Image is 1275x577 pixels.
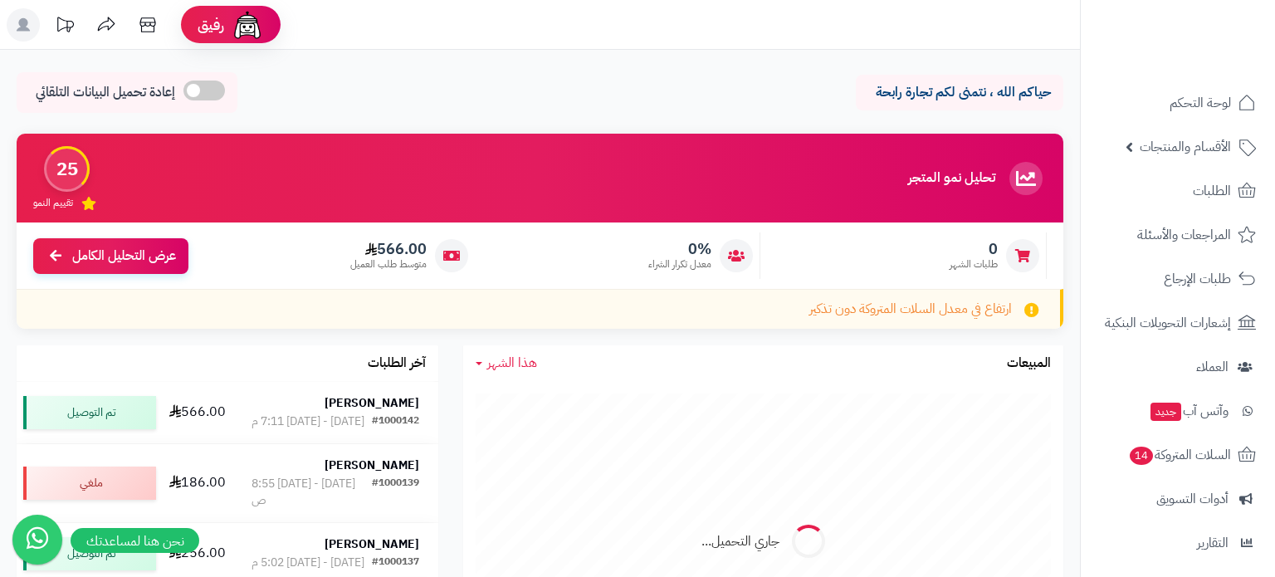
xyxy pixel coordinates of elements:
[372,413,419,430] div: #1000142
[372,476,419,509] div: #1000139
[1150,403,1181,421] span: جديد
[44,8,85,46] a: تحديثات المنصة
[1105,311,1231,335] span: إشعارات التحويلات البنكية
[23,467,156,500] div: ملغي
[1196,355,1229,379] span: العملاء
[325,394,419,412] strong: [PERSON_NAME]
[1156,487,1229,511] span: أدوات التسويق
[350,240,427,258] span: 566.00
[1128,443,1231,467] span: السلات المتروكة
[1162,41,1259,76] img: logo-2.png
[1170,91,1231,115] span: لوحة التحكم
[252,476,372,509] div: [DATE] - [DATE] 8:55 ص
[1130,447,1153,465] span: 14
[1007,356,1051,371] h3: المبيعات
[868,83,1051,102] p: حياكم الله ، نتمنى لكم تجارة رابحة
[23,537,156,570] div: تم التوصيل
[163,444,232,522] td: 186.00
[1164,267,1231,291] span: طلبات الإرجاع
[809,300,1012,319] span: ارتفاع في معدل السلات المتروكة دون تذكير
[1140,135,1231,159] span: الأقسام والمنتجات
[198,15,224,35] span: رفيق
[701,532,779,551] div: جاري التحميل...
[1091,303,1265,343] a: إشعارات التحويلات البنكية
[648,240,711,258] span: 0%
[1137,223,1231,247] span: المراجعات والأسئلة
[648,257,711,271] span: معدل تكرار الشراء
[1197,531,1229,555] span: التقارير
[368,356,426,371] h3: آخر الطلبات
[476,354,537,373] a: هذا الشهر
[487,353,537,373] span: هذا الشهر
[1091,259,1265,299] a: طلبات الإرجاع
[33,238,188,274] a: عرض التحليل الكامل
[1091,391,1265,431] a: وآتس آبجديد
[1091,171,1265,211] a: الطلبات
[231,8,264,42] img: ai-face.png
[372,555,419,571] div: #1000137
[33,196,73,210] span: تقييم النمو
[325,535,419,553] strong: [PERSON_NAME]
[908,171,995,186] h3: تحليل نمو المتجر
[36,83,175,102] span: إعادة تحميل البيانات التلقائي
[1091,523,1265,563] a: التقارير
[1193,179,1231,203] span: الطلبات
[72,247,176,266] span: عرض التحليل الكامل
[950,240,998,258] span: 0
[1091,347,1265,387] a: العملاء
[1091,83,1265,123] a: لوحة التحكم
[325,457,419,474] strong: [PERSON_NAME]
[1149,399,1229,423] span: وآتس آب
[1091,215,1265,255] a: المراجعات والأسئلة
[163,382,232,443] td: 566.00
[950,257,998,271] span: طلبات الشهر
[1091,479,1265,519] a: أدوات التسويق
[252,413,364,430] div: [DATE] - [DATE] 7:11 م
[350,257,427,271] span: متوسط طلب العميل
[1091,435,1265,475] a: السلات المتروكة14
[252,555,364,571] div: [DATE] - [DATE] 5:02 م
[23,396,156,429] div: تم التوصيل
